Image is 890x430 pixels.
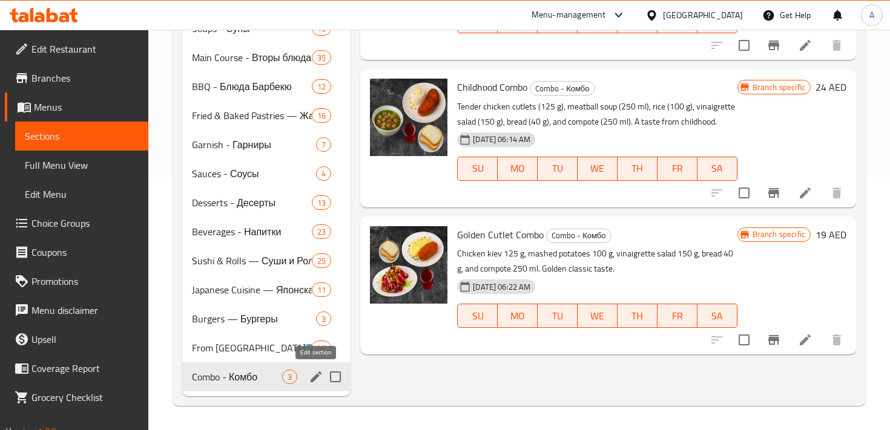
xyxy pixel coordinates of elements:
div: items [316,137,331,152]
a: Sections [15,122,148,151]
div: items [312,224,331,239]
button: TU [538,304,578,328]
div: items [316,166,331,181]
span: Sauces - Соусы [192,166,316,181]
a: Promotions [5,267,148,296]
button: FR [658,304,697,328]
button: edit [307,368,325,386]
div: Burgers — Бургеры3 [182,304,351,333]
span: SU [463,160,493,177]
button: TH [618,157,658,181]
button: Branch-specific-item [759,325,788,354]
span: FR [662,160,693,177]
span: Coverage Report [31,361,139,376]
span: WE [582,307,613,325]
span: 25 [312,255,331,267]
span: [DATE] 06:14 AM [468,134,535,145]
span: Fried & Baked Pastries — Жареная и Печёная выпечка [192,108,312,123]
span: SA [702,160,733,177]
div: BBQ - Блюда Барбекю12 [182,72,351,101]
button: delete [822,31,851,60]
div: Main Course - Вторы блюда35 [182,43,351,72]
span: TU [542,307,573,325]
a: Coupons [5,238,148,267]
h6: 19 AED [816,226,846,243]
span: Menu disclaimer [31,303,139,318]
span: A [869,8,874,22]
span: 12 [312,81,331,93]
button: TU [538,157,578,181]
div: items [312,340,331,355]
div: From [GEOGRAPHIC_DATA]🇺🇿41 [182,333,351,362]
div: items [312,253,331,268]
div: Beverages - Напитки23 [182,217,351,246]
p: Chicken kiev 125 g, mashed potatoes 100 g, vinaigrette salad 150 g, bread 40 g, and compote 250 m... [457,246,737,276]
div: [GEOGRAPHIC_DATA] [663,8,743,22]
button: TH [618,304,658,328]
div: Desserts - Десерты [192,195,312,210]
span: MO [503,307,533,325]
button: WE [578,157,618,181]
div: items [316,311,331,326]
a: Branches [5,64,148,93]
span: Childhood Combo [457,78,527,96]
span: BBQ - Блюда Барбекю [192,79,312,94]
a: Coverage Report [5,354,148,383]
div: items [282,370,297,384]
div: items [312,50,331,65]
span: Branch specific [748,229,810,240]
span: Promotions [31,274,139,288]
span: 16 [312,110,331,122]
button: SU [457,304,498,328]
span: 3 [317,313,331,325]
span: Main Course - Вторы блюда [192,50,312,65]
div: Desserts - Десерты13 [182,188,351,217]
span: TU [542,160,573,177]
div: Japanese Cuisine — Японская кухня11 [182,275,351,304]
div: Fried & Baked Pastries — Жареная и Печёная выпечка16 [182,101,351,130]
h6: 24 AED [816,79,846,96]
span: 11 [312,284,331,296]
span: From [GEOGRAPHIC_DATA]🇺🇿 [192,340,312,355]
span: Edit Restaurant [31,42,139,56]
span: Garnish - Гарниры [192,137,316,152]
span: Select to update [731,33,757,58]
div: Combo - Комбо3edit [182,362,351,391]
span: Combo - Комбо [192,370,282,384]
span: Combo - Комбо [547,229,610,243]
span: 4 [317,168,331,180]
a: Edit menu item [798,186,813,200]
a: Edit Restaurant [5,34,148,64]
span: Upsell [31,332,139,347]
span: Coupons [31,245,139,259]
span: 23 [312,226,331,238]
span: Sushi & Rolls — Суши и Роллы [192,253,312,268]
span: Japanese Cuisine — Японская кухня [192,282,312,297]
button: SA [697,304,737,328]
div: From Uzbekistan🇺🇿 [192,340,312,355]
div: items [312,195,331,210]
a: Menus [5,93,148,122]
span: Choice Groups [31,216,139,230]
div: Combo - Комбо [530,81,595,96]
p: Tender chicken cutlets (125 g), meatball soup (250 ml), rice (100 g), vinaigrette salad (150 g), ... [457,99,737,129]
div: Menu-management [532,8,606,22]
span: 35 [312,52,331,64]
span: TH [622,307,653,325]
span: Menus [34,100,139,114]
span: Combo - Комбо [530,82,594,96]
span: Full Menu View [25,158,139,172]
span: Select to update [731,180,757,206]
div: Sauces - Соусы4 [182,159,351,188]
span: MO [503,160,533,177]
img: Childhood Combo [370,79,447,156]
span: Golden Cutlet Combo [457,226,544,244]
img: Golden Cutlet Combo [370,226,447,304]
span: SU [463,307,493,325]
